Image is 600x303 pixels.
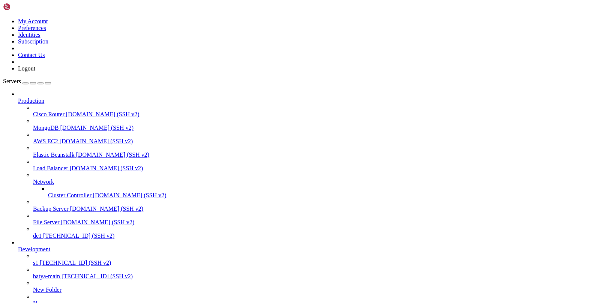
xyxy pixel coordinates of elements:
span: [DOMAIN_NAME] (SSH v2) [60,124,133,131]
span: Network [33,178,54,185]
span: [DOMAIN_NAME] (SSH v2) [60,138,133,144]
a: Contact Us [18,52,45,58]
a: Elastic Beanstalk [DOMAIN_NAME] (SSH v2) [33,151,597,158]
a: New Folder [33,286,597,293]
a: Identities [18,31,40,38]
li: de1 [TECHNICAL_ID] (SSH v2) [33,226,597,239]
span: New Folder [33,286,61,293]
span: MongoDB [33,124,58,131]
span: [DOMAIN_NAME] (SSH v2) [93,192,166,198]
a: Subscription [18,38,48,45]
span: Backup Server [33,205,69,212]
li: Cisco Router [DOMAIN_NAME] (SSH v2) [33,104,597,118]
span: Elastic Beanstalk [33,151,75,158]
a: Development [18,246,597,253]
img: Shellngn [3,3,46,10]
a: Cisco Router [DOMAIN_NAME] (SSH v2) [33,111,597,118]
a: s1 [TECHNICAL_ID] (SSH v2) [33,259,597,266]
a: Load Balancer [DOMAIN_NAME] (SSH v2) [33,165,597,172]
span: Production [18,97,44,104]
a: AWS EC2 [DOMAIN_NAME] (SSH v2) [33,138,597,145]
a: batya-main [TECHNICAL_ID] (SSH v2) [33,273,597,280]
li: Backup Server [DOMAIN_NAME] (SSH v2) [33,199,597,212]
span: batya-main [33,273,60,279]
li: s1 [TECHNICAL_ID] (SSH v2) [33,253,597,266]
span: Servers [3,78,21,84]
span: s1 [33,259,38,266]
li: Cluster Controller [DOMAIN_NAME] (SSH v2) [48,185,597,199]
span: [TECHNICAL_ID] (SSH v2) [40,259,111,266]
a: Cluster Controller [DOMAIN_NAME] (SSH v2) [48,192,597,199]
span: [DOMAIN_NAME] (SSH v2) [61,219,135,225]
span: [DOMAIN_NAME] (SSH v2) [70,205,144,212]
li: Network [33,172,597,199]
span: de1 [33,232,42,239]
span: AWS EC2 [33,138,58,144]
a: Network [33,178,597,185]
li: Production [18,91,597,239]
span: Cluster Controller [48,192,91,198]
span: File Server [33,219,60,225]
li: MongoDB [DOMAIN_NAME] (SSH v2) [33,118,597,131]
li: Load Balancer [DOMAIN_NAME] (SSH v2) [33,158,597,172]
a: My Account [18,18,48,24]
a: Production [18,97,597,104]
span: [TECHNICAL_ID] (SSH v2) [61,273,133,279]
a: Preferences [18,25,46,31]
span: [DOMAIN_NAME] (SSH v2) [76,151,150,158]
li: AWS EC2 [DOMAIN_NAME] (SSH v2) [33,131,597,145]
span: [DOMAIN_NAME] (SSH v2) [66,111,139,117]
span: Load Balancer [33,165,68,171]
a: MongoDB [DOMAIN_NAME] (SSH v2) [33,124,597,131]
li: New Folder [33,280,597,293]
a: Logout [18,65,35,72]
li: Elastic Beanstalk [DOMAIN_NAME] (SSH v2) [33,145,597,158]
span: Development [18,246,50,252]
a: Backup Server [DOMAIN_NAME] (SSH v2) [33,205,597,212]
a: File Server [DOMAIN_NAME] (SSH v2) [33,219,597,226]
a: de1 [TECHNICAL_ID] (SSH v2) [33,232,597,239]
li: File Server [DOMAIN_NAME] (SSH v2) [33,212,597,226]
span: [TECHNICAL_ID] (SSH v2) [43,232,114,239]
span: Cisco Router [33,111,64,117]
li: batya-main [TECHNICAL_ID] (SSH v2) [33,266,597,280]
span: [DOMAIN_NAME] (SSH v2) [70,165,143,171]
a: Servers [3,78,51,84]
